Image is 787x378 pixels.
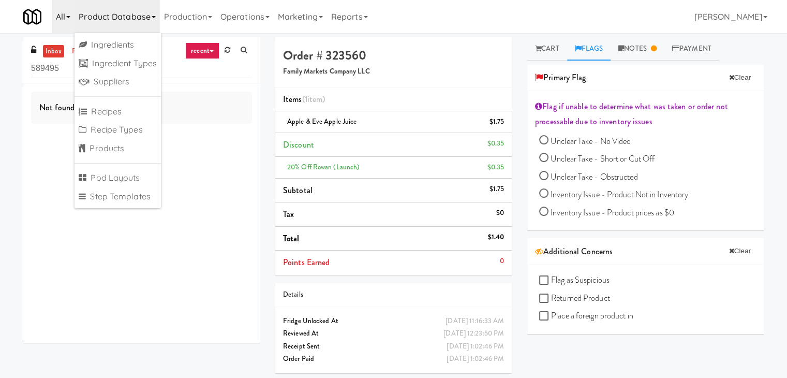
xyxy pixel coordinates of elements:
div: $0.35 [487,137,504,150]
span: Subtotal [283,184,313,196]
div: Flag if unable to determine what was taken or order not processable due to inventory issues [535,99,756,129]
span: Items [283,93,325,105]
input: Flag as Suspicious [539,277,551,285]
span: Unclear Take - No Video [551,135,631,147]
a: Suppliers [75,72,161,91]
a: Pod Layouts [75,169,161,187]
a: Recipe Types [75,121,161,139]
span: Returned Product [551,292,610,304]
input: Search vision orders [31,59,252,78]
a: inbox [43,45,64,58]
h5: Family Markets Company LLC [283,68,504,76]
div: $0 [496,207,504,220]
div: Order Paid [283,353,504,366]
span: Not found. [39,101,77,113]
div: $1.75 [489,183,504,196]
span: Unclear Take - Short or Cut Off [551,153,655,165]
div: 0 [500,255,504,268]
div: [DATE] 11:16:33 AM [446,315,504,328]
div: $0.35 [487,161,504,174]
span: Inventory Issue - Product prices as $0 [551,207,674,219]
span: Flag as Suspicious [551,274,610,286]
span: (1 ) [302,93,325,105]
span: 20% Off Rowan (launch) [287,162,360,172]
a: Flags [567,37,611,61]
h4: Order # 323560 [283,49,504,62]
span: Tax [283,208,294,220]
a: Ingredient Types [75,54,161,73]
input: Inventory Issue - Product Not in Inventory [539,190,548,199]
div: Details [283,288,504,301]
span: Primary Flag [535,70,586,85]
a: Step Templates [75,187,161,206]
div: Fridge Unlocked At [283,315,504,328]
a: recent [185,42,219,59]
div: $1.40 [488,231,504,244]
span: Place a foreign product in [551,310,633,322]
img: Micromart [23,8,41,26]
input: Place a foreign product in [539,312,551,321]
input: Returned Product [539,295,551,303]
button: Clear [724,70,756,85]
a: Products [75,139,161,158]
div: Reviewed At [283,327,504,340]
a: Cart [527,37,567,61]
a: Recipes [75,103,161,121]
span: Discount [283,139,314,151]
a: Ingredients [75,36,161,54]
input: Unclear Take - Short or Cut Off [539,154,548,164]
span: Inventory Issue - Product Not in Inventory [551,188,688,200]
span: Total [283,232,300,244]
div: Receipt Sent [283,340,504,353]
div: [DATE] 1:02:46 PM [447,353,504,366]
div: [DATE] 12:23:50 PM [443,327,504,340]
div: [DATE] 1:02:46 PM [447,340,504,353]
span: Points Earned [283,256,330,268]
span: Additional Concerns [535,244,613,259]
input: Inventory Issue - Product prices as $0 [539,208,548,217]
input: Unclear Take - No Video [539,137,548,146]
div: $1.75 [489,115,504,128]
span: Apple & Eve Apple Juice [287,117,357,126]
a: Notes [611,37,664,61]
ng-pluralize: item [307,93,322,105]
a: Payment [664,37,719,61]
input: Unclear Take - Obstructed [539,172,548,182]
span: Unclear Take - Obstructed [551,171,638,183]
button: Clear [724,243,756,259]
a: reviewed [69,45,101,58]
